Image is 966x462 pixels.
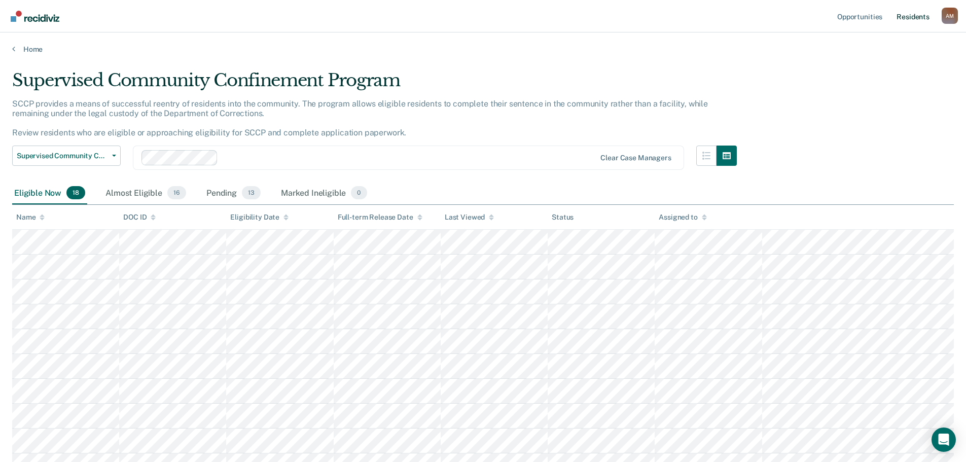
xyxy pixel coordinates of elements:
[103,182,188,204] div: Almost Eligible16
[659,213,706,222] div: Assigned to
[445,213,494,222] div: Last Viewed
[204,182,263,204] div: Pending13
[600,154,671,162] div: Clear case managers
[11,11,59,22] img: Recidiviz
[123,213,156,222] div: DOC ID
[552,213,574,222] div: Status
[942,8,958,24] div: A M
[17,152,108,160] span: Supervised Community Confinement Program
[942,8,958,24] button: Profile dropdown button
[351,186,367,199] span: 0
[242,186,261,199] span: 13
[279,182,369,204] div: Marked Ineligible0
[12,70,737,99] div: Supervised Community Confinement Program
[338,213,422,222] div: Full-term Release Date
[167,186,186,199] span: 16
[230,213,289,222] div: Eligibility Date
[12,182,87,204] div: Eligible Now18
[12,99,708,138] p: SCCP provides a means of successful reentry of residents into the community. The program allows e...
[12,45,954,54] a: Home
[932,428,956,452] div: Open Intercom Messenger
[12,146,121,166] button: Supervised Community Confinement Program
[16,213,45,222] div: Name
[66,186,85,199] span: 18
